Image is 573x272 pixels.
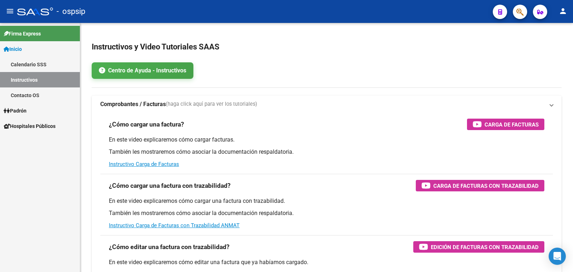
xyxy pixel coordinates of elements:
span: Edición de Facturas con Trazabilidad [431,243,539,252]
p: En este video explicaremos cómo editar una factura que ya habíamos cargado. [109,258,544,266]
a: Instructivo Carga de Facturas [109,161,179,167]
mat-expansion-panel-header: Comprobantes / Facturas(haga click aquí para ver los tutoriales) [92,96,562,113]
button: Carga de Facturas con Trazabilidad [416,180,544,191]
p: También les mostraremos cómo asociar la documentación respaldatoria. [109,148,544,156]
button: Carga de Facturas [467,119,544,130]
span: (haga click aquí para ver los tutoriales) [166,100,257,108]
span: Inicio [4,45,22,53]
p: También les mostraremos cómo asociar la documentación respaldatoria. [109,209,544,217]
h3: ¿Cómo cargar una factura? [109,119,184,129]
span: Carga de Facturas [485,120,539,129]
h3: ¿Cómo cargar una factura con trazabilidad? [109,181,231,191]
a: Centro de Ayuda - Instructivos [92,62,193,79]
mat-icon: menu [6,7,14,15]
h3: ¿Cómo editar una factura con trazabilidad? [109,242,230,252]
p: En este video explicaremos cómo cargar facturas. [109,136,544,144]
span: Carga de Facturas con Trazabilidad [433,181,539,190]
p: En este video explicaremos cómo cargar una factura con trazabilidad. [109,197,544,205]
span: Firma Express [4,30,41,38]
mat-icon: person [559,7,567,15]
strong: Comprobantes / Facturas [100,100,166,108]
a: Instructivo Carga de Facturas con Trazabilidad ANMAT [109,222,240,229]
h2: Instructivos y Video Tutoriales SAAS [92,40,562,54]
span: Hospitales Públicos [4,122,56,130]
span: - ospsip [57,4,85,19]
div: Open Intercom Messenger [549,248,566,265]
button: Edición de Facturas con Trazabilidad [413,241,544,253]
span: Padrón [4,107,27,115]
